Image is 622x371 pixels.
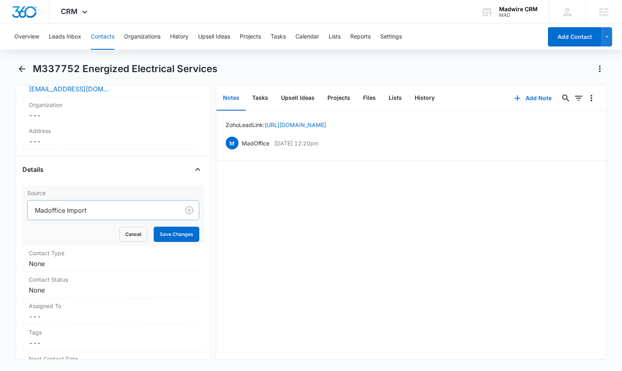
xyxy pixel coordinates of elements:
[274,139,319,147] p: [DATE] 12:20pm
[29,84,109,94] a: [EMAIL_ADDRESS][DOMAIN_NAME]
[29,328,198,337] label: Tags
[329,24,341,50] button: Lists
[29,355,198,363] label: Next Contact Date
[22,97,204,123] div: Organization---
[29,302,198,310] label: Assigned To
[27,189,199,197] label: Source
[217,86,246,111] button: Notes
[22,325,204,351] div: Tags---
[183,204,196,217] button: Clear
[29,312,198,321] dd: ---
[265,121,326,128] a: [URL][DOMAIN_NAME]
[585,92,598,105] button: Overflow Menu
[14,24,39,50] button: Overview
[271,24,286,50] button: Tasks
[295,24,319,50] button: Calendar
[22,165,44,174] h4: Details
[22,298,204,325] div: Assigned To---
[154,227,199,242] button: Save Changes
[16,63,28,75] button: Back
[119,227,147,242] button: Cancel
[22,123,204,150] div: Address---
[124,24,161,50] button: Organizations
[29,259,198,268] dd: None
[22,272,204,298] div: Contact StatusNone
[33,63,217,75] h1: M337752 Energized Electrical Services
[572,92,585,105] button: Filters
[321,86,357,111] button: Projects
[226,121,326,129] p: Zoho Lead Link:
[29,249,198,257] label: Contact Type
[275,86,321,111] button: Upsell Ideas
[29,127,198,135] label: Address
[191,163,204,176] button: Close
[499,12,538,18] div: account id
[29,101,198,109] label: Organization
[357,86,382,111] button: Files
[408,86,441,111] button: History
[242,139,269,147] p: MadOffice
[380,24,402,50] button: Settings
[198,24,230,50] button: Upsell Ideas
[170,24,189,50] button: History
[22,246,204,272] div: Contact TypeNone
[91,24,114,50] button: Contacts
[560,92,572,105] button: Search...
[499,6,538,12] div: account name
[29,338,198,348] dd: ---
[382,86,408,111] button: Lists
[29,285,198,295] dd: None
[594,63,606,75] button: Actions
[29,111,198,120] dd: ---
[61,7,78,16] span: CRM
[240,24,261,50] button: Projects
[29,275,198,284] label: Contact Status
[548,27,602,46] button: Add Contact
[506,89,560,108] button: Add Note
[246,86,275,111] button: Tasks
[49,24,81,50] button: Leads Inbox
[350,24,371,50] button: Reports
[226,137,239,149] span: M
[29,137,198,146] dd: ---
